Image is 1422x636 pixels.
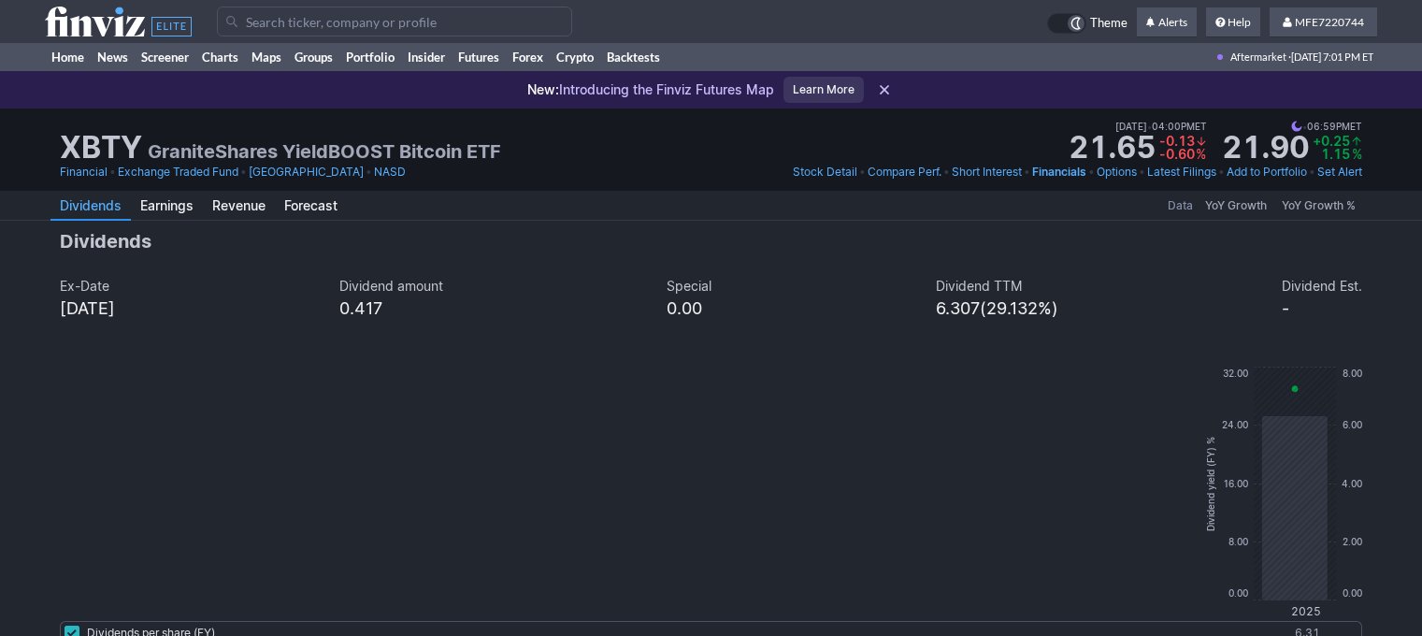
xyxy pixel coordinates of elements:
[793,163,857,181] a: Stock Detail
[1159,133,1195,149] span: -0.13
[1295,15,1364,29] span: MFE7220744
[667,296,711,322] span: 0.00
[275,191,347,221] a: Forecast
[506,43,550,71] a: Forex
[1291,43,1373,71] span: [DATE] 7:01 PM ET
[1139,163,1145,181] span: •
[195,43,245,71] a: Charts
[859,163,866,181] span: •
[217,7,572,36] input: Search
[1137,7,1197,37] a: Alerts
[1282,196,1356,215] span: YoY Growth %
[952,163,1022,181] a: Short Interest
[1342,478,1362,489] tspan: 4.00
[1313,133,1350,149] span: +0.25
[1206,7,1260,37] a: Help
[140,196,194,215] span: Earnings
[550,43,600,71] a: Crypto
[936,296,1058,322] span: 6.307 ( 29.132 %)
[1291,118,1362,135] span: 06:59PM ET
[1228,587,1248,599] tspan: 0.00
[527,80,774,99] p: Introducing the Finviz Futures Map
[1343,536,1362,547] tspan: 2.00
[1270,7,1377,37] a: MFE7220744
[1147,165,1216,179] span: Latest Filings
[1205,196,1267,215] span: YoY Growth
[1199,195,1273,217] button: YoY Growth
[339,43,401,71] a: Portfolio
[249,163,364,181] a: [GEOGRAPHIC_DATA]
[50,191,131,221] a: Dividends
[148,138,501,165] h2: GraniteShares YieldBOOST Bitcoin ETF
[1069,133,1156,163] strong: 21.65
[1024,163,1030,181] span: •
[1222,419,1248,430] tspan: 24.00
[600,43,667,71] a: Backtests
[1147,163,1216,181] a: Latest Filings
[783,77,864,103] a: Learn More
[91,43,135,71] a: News
[60,133,142,163] h1: XBTY
[1321,146,1350,162] span: 1.15
[1275,195,1362,217] button: YoY Growth %
[1205,437,1216,531] tspan: Dividend yield (FY) %
[1168,196,1197,215] p: Data
[1196,146,1206,162] span: %
[1252,602,1362,621] th: 2025
[339,277,443,296] span: Dividend amount
[339,296,443,322] span: 0.417
[1090,13,1128,34] span: Theme
[60,277,115,296] span: Ex-Date
[1343,587,1362,599] tspan: 0.00
[1282,296,1362,322] span: -
[1218,163,1225,181] span: •
[1343,368,1362,379] tspan: 8.00
[1159,146,1195,162] span: -0.60
[1222,133,1309,163] strong: 21.90
[1352,146,1362,162] span: %
[1088,163,1095,181] span: •
[1115,118,1207,135] span: [DATE] 04:00PM ET
[245,43,288,71] a: Maps
[868,163,941,181] a: Compare Perf.
[1302,118,1307,135] span: •
[868,165,941,179] span: Compare Perf.
[60,296,115,322] span: [DATE]
[1147,118,1152,135] span: •
[135,43,195,71] a: Screener
[1047,13,1128,34] a: Theme
[60,196,122,215] span: Dividends
[1032,163,1086,181] a: Financials
[943,163,950,181] span: •
[109,163,116,181] span: •
[374,163,406,181] a: NASD
[45,43,91,71] a: Home
[452,43,506,71] a: Futures
[1317,163,1362,181] a: Set Alert
[60,163,108,181] a: Financial
[240,163,247,181] span: •
[1282,277,1362,296] span: Dividend Est.
[1223,368,1248,379] tspan: 32.00
[1097,163,1137,181] a: Options
[288,43,339,71] a: Groups
[793,165,857,179] span: Stock Detail
[527,81,559,97] span: New:
[667,277,711,296] span: Special
[1309,163,1315,181] span: •
[401,43,452,71] a: Insider
[60,228,1362,254] h3: Dividends
[366,163,372,181] span: •
[118,163,238,181] a: Exchange Traded Fund
[212,196,266,215] span: Revenue
[203,191,275,221] a: Revenue
[1224,478,1248,489] tspan: 16.00
[284,196,338,215] span: Forecast
[1230,43,1291,71] span: Aftermarket ·
[1343,419,1362,430] tspan: 6.00
[936,277,1058,296] span: Dividend TTM
[131,191,203,221] a: Earnings
[1227,163,1307,181] a: Add to Portfolio
[1228,536,1248,547] tspan: 8.00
